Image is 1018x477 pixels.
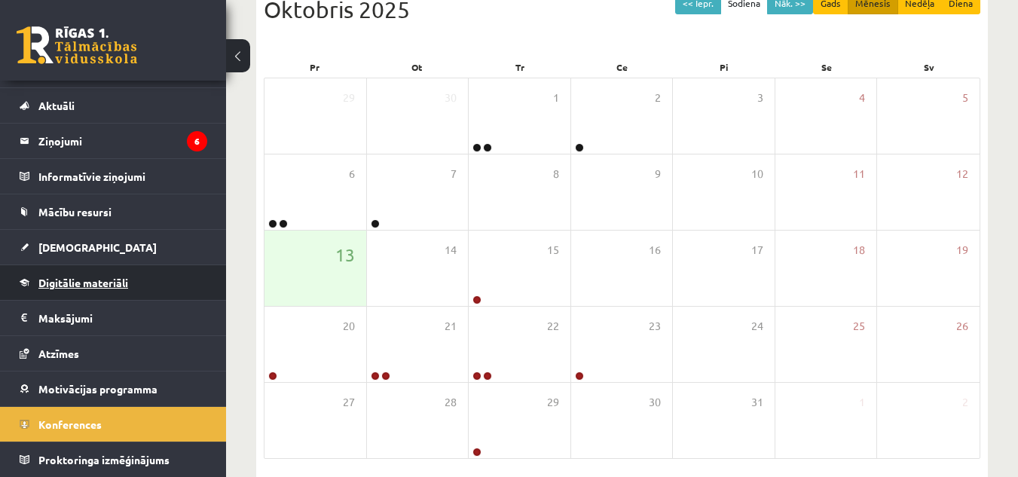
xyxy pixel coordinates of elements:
[445,394,457,411] span: 28
[38,276,128,289] span: Digitālie materiāli
[38,417,102,431] span: Konferences
[38,124,207,158] legend: Ziņojumi
[859,90,865,106] span: 4
[445,90,457,106] span: 30
[20,336,207,371] a: Atzīmes
[571,57,674,78] div: Ce
[187,131,207,151] i: 6
[20,194,207,229] a: Mācību resursi
[38,240,157,254] span: [DEMOGRAPHIC_DATA]
[38,347,79,360] span: Atzīmes
[38,382,157,396] span: Motivācijas programma
[757,90,763,106] span: 3
[853,318,865,335] span: 25
[366,57,469,78] div: Ot
[962,394,968,411] span: 2
[673,57,775,78] div: Pi
[20,88,207,123] a: Aktuāli
[655,90,661,106] span: 2
[751,242,763,258] span: 17
[853,242,865,258] span: 18
[553,90,559,106] span: 1
[655,166,661,182] span: 9
[20,265,207,300] a: Digitālie materiāli
[264,57,366,78] div: Pr
[553,166,559,182] span: 8
[343,90,355,106] span: 29
[751,394,763,411] span: 31
[956,166,968,182] span: 12
[38,453,170,466] span: Proktoringa izmēģinājums
[20,124,207,158] a: Ziņojumi6
[547,394,559,411] span: 29
[859,394,865,411] span: 1
[38,301,207,335] legend: Maksājumi
[20,442,207,477] a: Proktoringa izmēģinājums
[20,301,207,335] a: Maksājumi
[335,242,355,268] span: 13
[451,166,457,182] span: 7
[751,318,763,335] span: 24
[20,230,207,264] a: [DEMOGRAPHIC_DATA]
[38,205,112,219] span: Mācību resursi
[775,57,878,78] div: Se
[343,394,355,411] span: 27
[20,407,207,442] a: Konferences
[547,242,559,258] span: 15
[469,57,571,78] div: Tr
[38,99,75,112] span: Aktuāli
[349,166,355,182] span: 6
[547,318,559,335] span: 22
[649,394,661,411] span: 30
[17,26,137,64] a: Rīgas 1. Tālmācības vidusskola
[956,242,968,258] span: 19
[445,242,457,258] span: 14
[878,57,980,78] div: Sv
[445,318,457,335] span: 21
[20,159,207,194] a: Informatīvie ziņojumi
[38,159,207,194] legend: Informatīvie ziņojumi
[649,242,661,258] span: 16
[751,166,763,182] span: 10
[649,318,661,335] span: 23
[343,318,355,335] span: 20
[962,90,968,106] span: 5
[956,318,968,335] span: 26
[20,372,207,406] a: Motivācijas programma
[853,166,865,182] span: 11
